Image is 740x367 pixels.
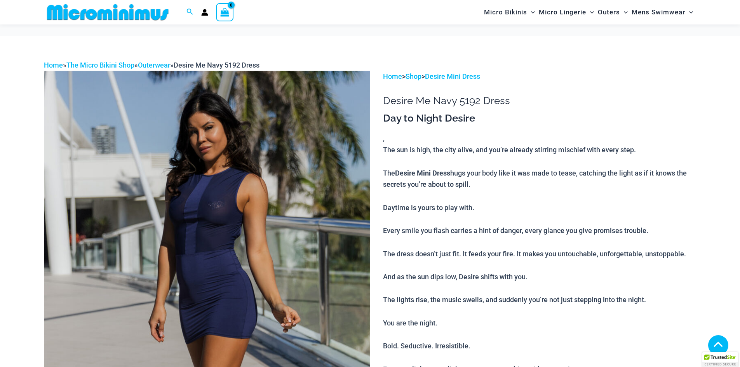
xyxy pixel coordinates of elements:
a: Home [383,72,402,80]
span: Menu Toggle [620,2,628,22]
a: Search icon link [186,7,193,17]
a: Mens SwimwearMenu ToggleMenu Toggle [630,2,695,22]
a: Desire Mini Dress [425,72,480,80]
a: Home [44,61,63,69]
span: Menu Toggle [527,2,535,22]
span: » » » [44,61,259,69]
h3: Day to Night Desire [383,112,696,125]
b: Desire Mini Dress [395,168,450,177]
span: Mens Swimwear [632,2,685,22]
span: Micro Lingerie [539,2,586,22]
span: Menu Toggle [685,2,693,22]
span: Outers [598,2,620,22]
p: > > [383,71,696,82]
a: Shop [406,72,421,80]
img: MM SHOP LOGO FLAT [44,3,172,21]
h1: Desire Me Navy 5192 Dress [383,95,696,107]
a: OutersMenu ToggleMenu Toggle [596,2,630,22]
span: Desire Me Navy 5192 Dress [174,61,259,69]
span: Micro Bikinis [484,2,527,22]
a: View Shopping Cart, empty [216,3,234,21]
div: TrustedSite Certified [702,352,738,367]
a: Account icon link [201,9,208,16]
a: Outerwear [138,61,170,69]
a: The Micro Bikini Shop [66,61,134,69]
nav: Site Navigation [481,1,696,23]
a: Micro BikinisMenu ToggleMenu Toggle [482,2,537,22]
span: Menu Toggle [586,2,594,22]
a: Micro LingerieMenu ToggleMenu Toggle [537,2,596,22]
